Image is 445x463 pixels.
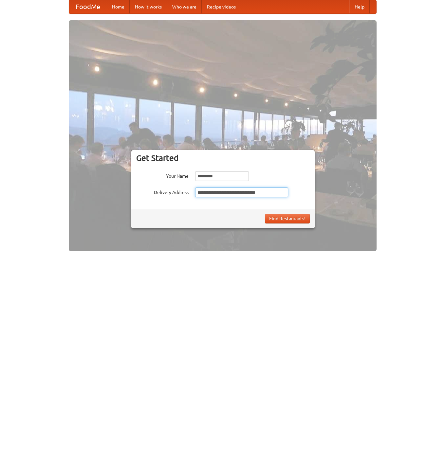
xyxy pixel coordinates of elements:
h3: Get Started [136,153,310,163]
a: Help [349,0,370,13]
a: Home [107,0,130,13]
button: Find Restaurants! [265,214,310,223]
a: Who we are [167,0,202,13]
a: FoodMe [69,0,107,13]
a: Recipe videos [202,0,241,13]
label: Your Name [136,171,189,179]
a: How it works [130,0,167,13]
label: Delivery Address [136,187,189,196]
